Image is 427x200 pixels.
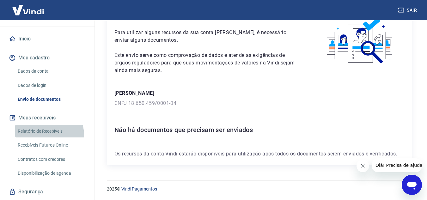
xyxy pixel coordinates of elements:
a: Relatório de Recebíveis [15,125,87,138]
a: Contratos com credores [15,153,87,166]
iframe: Fechar mensagem [357,160,369,172]
a: Dados da conta [15,65,87,78]
button: Meu cadastro [8,51,87,65]
a: Segurança [8,185,87,199]
a: Envio de documentos [15,93,87,106]
p: CNPJ 18.650.459/0001-04 [114,100,404,107]
iframe: Mensagem da empresa [372,158,422,172]
button: Meus recebíveis [8,111,87,125]
img: Vindi [8,0,49,20]
p: 2025 © [107,186,412,192]
p: [PERSON_NAME] [114,89,404,97]
a: Início [8,32,87,46]
p: Os recursos da conta Vindi estarão disponíveis para utilização após todos os documentos serem env... [114,150,404,158]
p: Este envio serve como comprovação de dados e atende as exigências de órgãos reguladores para que ... [114,52,301,74]
p: Para utilizar alguns recursos da sua conta [PERSON_NAME], é necessário enviar alguns documentos. [114,29,301,44]
a: Recebíveis Futuros Online [15,139,87,152]
a: Vindi Pagamentos [121,186,157,191]
a: Disponibilização de agenda [15,167,87,180]
img: waiting_documents.41d9841a9773e5fdf392cede4d13b617.svg [316,16,404,66]
button: Sair [397,4,419,16]
span: Olá! Precisa de ajuda? [4,4,53,9]
a: Dados de login [15,79,87,92]
h6: Não há documentos que precisam ser enviados [114,125,404,135]
iframe: Botão para abrir a janela de mensagens [402,175,422,195]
